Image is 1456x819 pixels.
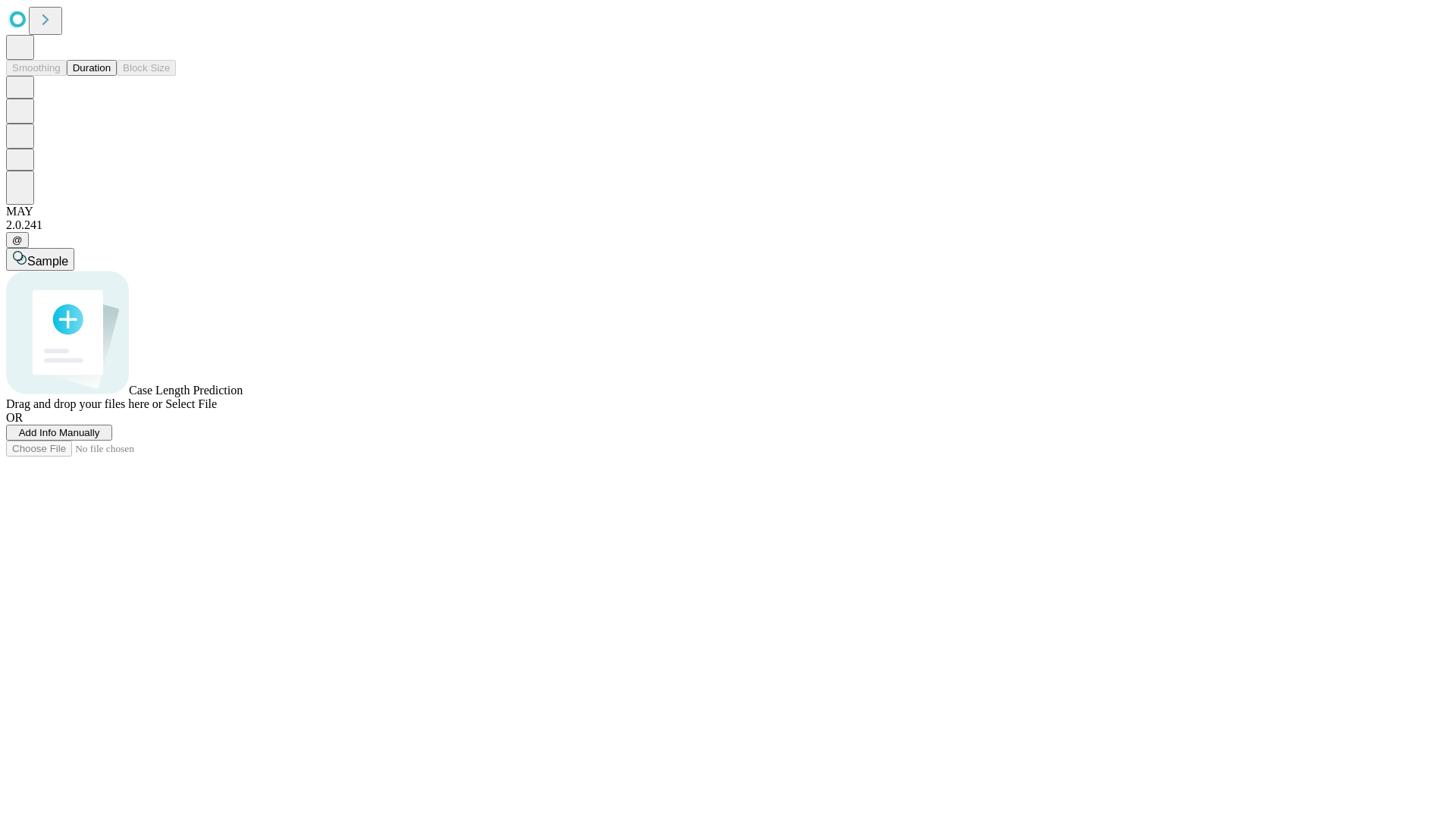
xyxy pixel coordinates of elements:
[117,60,176,76] button: Block Size
[6,411,23,424] span: OR
[6,205,1450,218] div: MAY
[6,248,74,271] button: Sample
[6,425,112,441] button: Add Info Manually
[6,232,29,248] button: @
[6,60,67,76] button: Smoothing
[6,397,162,410] span: Drag and drop your files here or
[67,60,117,76] button: Duration
[6,218,1450,232] div: 2.0.241
[19,427,100,438] span: Add Info Manually
[12,234,23,246] span: @
[129,384,243,397] span: Case Length Prediction
[27,255,68,268] span: Sample
[165,397,217,410] span: Select File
